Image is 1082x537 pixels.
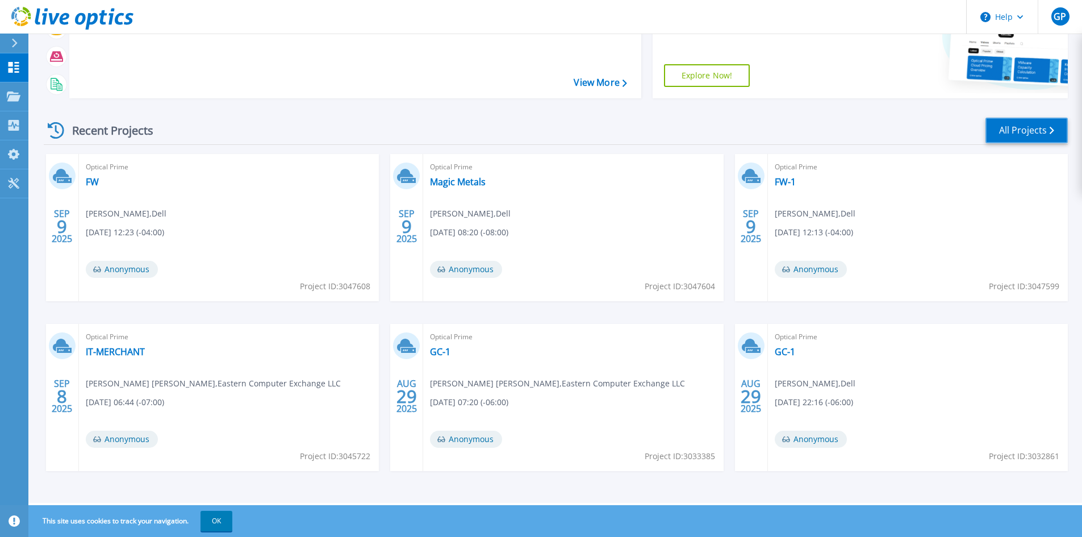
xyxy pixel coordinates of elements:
span: 8 [57,392,67,401]
a: All Projects [985,118,1068,143]
div: SEP 2025 [51,376,73,417]
div: Recent Projects [44,116,169,144]
a: Magic Metals [430,176,486,188]
a: IT-MERCHANT [86,346,145,357]
span: Anonymous [775,261,847,278]
span: Anonymous [775,431,847,448]
div: SEP 2025 [51,206,73,247]
span: [DATE] 12:23 (-04:00) [86,226,164,239]
a: View More [574,77,626,88]
span: Anonymous [86,261,158,278]
span: [PERSON_NAME] [PERSON_NAME] , Eastern Computer Exchange LLC [86,377,341,390]
span: [PERSON_NAME] [PERSON_NAME] , Eastern Computer Exchange LLC [430,377,685,390]
span: [PERSON_NAME] , Dell [775,377,855,390]
a: FW-1 [775,176,796,188]
span: Optical Prime [430,161,716,173]
span: 9 [746,222,756,231]
div: SEP 2025 [396,206,417,247]
span: [DATE] 06:44 (-07:00) [86,396,164,409]
span: [PERSON_NAME] , Dell [86,207,166,220]
div: AUG 2025 [740,376,762,417]
span: Anonymous [430,431,502,448]
span: Optical Prime [430,331,716,343]
span: 29 [741,392,761,401]
a: Explore Now! [664,64,750,87]
span: Project ID: 3032861 [989,450,1059,463]
span: Project ID: 3047599 [989,280,1059,293]
span: 29 [396,392,417,401]
span: Optical Prime [86,161,372,173]
span: Project ID: 3047608 [300,280,370,293]
span: 9 [402,222,412,231]
span: 9 [57,222,67,231]
a: FW [86,176,99,188]
span: [DATE] 12:13 (-04:00) [775,226,853,239]
div: SEP 2025 [740,206,762,247]
span: GP [1054,12,1066,21]
span: Optical Prime [775,331,1061,343]
span: [PERSON_NAME] , Dell [775,207,855,220]
a: GC-1 [775,346,795,357]
span: [DATE] 22:16 (-06:00) [775,396,853,409]
span: Project ID: 3047604 [645,280,715,293]
span: [DATE] 08:20 (-08:00) [430,226,508,239]
span: [PERSON_NAME] , Dell [430,207,511,220]
span: Project ID: 3033385 [645,450,715,463]
a: GC-1 [430,346,450,357]
span: This site uses cookies to track your navigation. [31,511,232,531]
span: Project ID: 3045722 [300,450,370,463]
span: Optical Prime [775,161,1061,173]
button: OK [200,511,232,531]
span: [DATE] 07:20 (-06:00) [430,396,508,409]
span: Anonymous [86,431,158,448]
div: AUG 2025 [396,376,417,417]
span: Optical Prime [86,331,372,343]
span: Anonymous [430,261,502,278]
